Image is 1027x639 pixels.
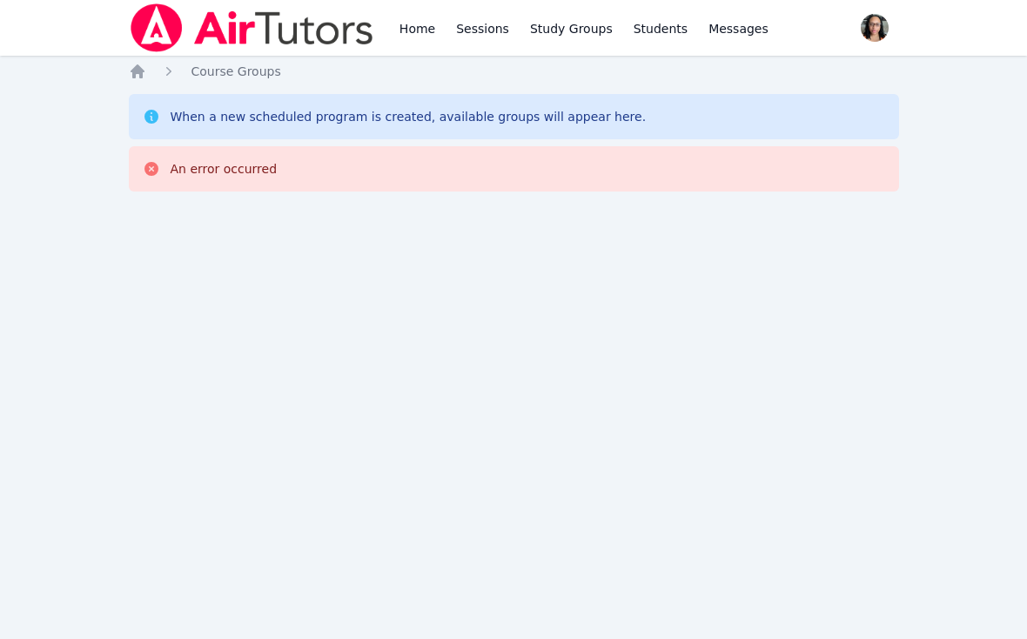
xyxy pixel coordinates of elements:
[708,20,769,37] span: Messages
[191,63,281,80] a: Course Groups
[129,63,899,80] nav: Breadcrumb
[129,3,375,52] img: Air Tutors
[171,108,647,125] div: When a new scheduled program is created, available groups will appear here.
[171,160,278,178] div: An error occurred
[191,64,281,78] span: Course Groups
